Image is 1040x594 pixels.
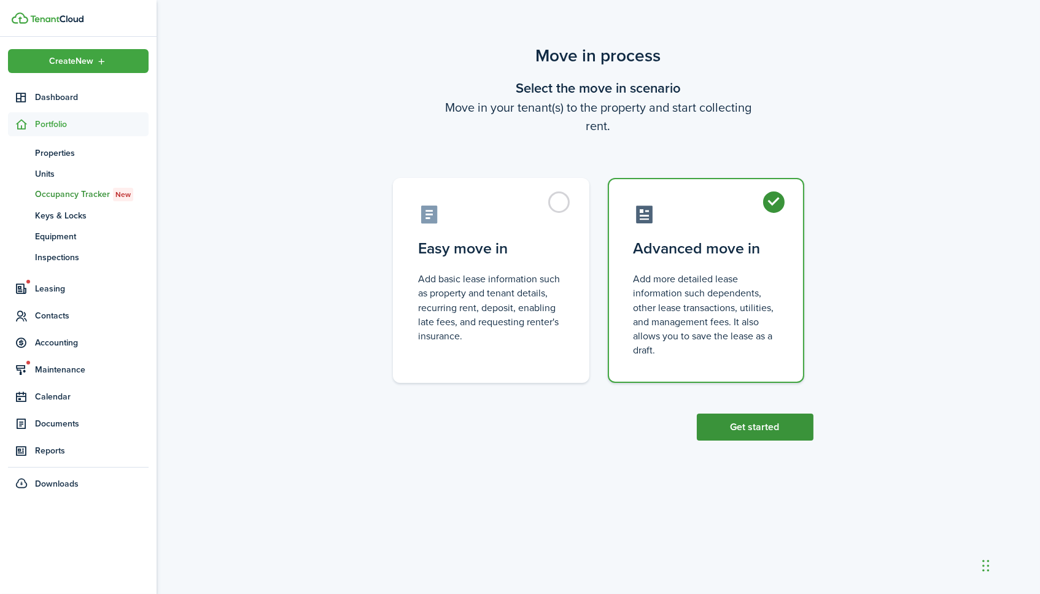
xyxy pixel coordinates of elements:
[8,49,149,73] button: Open menu
[384,43,813,69] scenario-title: Move in process
[634,272,778,357] control-radio-card-description: Add more detailed lease information such dependents, other lease transactions, utilities, and man...
[50,57,94,66] span: Create New
[8,439,149,463] a: Reports
[35,417,149,430] span: Documents
[35,118,149,131] span: Portfolio
[35,363,149,376] span: Maintenance
[8,85,149,109] a: Dashboard
[8,142,149,163] a: Properties
[35,336,149,349] span: Accounting
[35,444,149,457] span: Reports
[8,226,149,247] a: Equipment
[8,247,149,268] a: Inspections
[419,237,564,260] control-radio-card-title: Easy move in
[35,147,149,160] span: Properties
[12,12,28,24] img: TenantCloud
[35,251,149,264] span: Inspections
[697,414,813,441] button: Get started
[115,189,131,200] span: New
[35,209,149,222] span: Keys & Locks
[35,309,149,322] span: Contacts
[8,163,149,184] a: Units
[35,168,149,180] span: Units
[35,282,149,295] span: Leasing
[384,78,813,98] wizard-step-header-title: Select the move in scenario
[419,272,564,343] control-radio-card-description: Add basic lease information such as property and tenant details, recurring rent, deposit, enablin...
[35,188,149,201] span: Occupancy Tracker
[8,184,149,205] a: Occupancy TrackerNew
[8,205,149,226] a: Keys & Locks
[35,390,149,403] span: Calendar
[35,477,79,490] span: Downloads
[35,230,149,243] span: Equipment
[634,237,778,260] control-radio-card-title: Advanced move in
[979,535,1040,594] iframe: Chat Widget
[30,15,83,23] img: TenantCloud
[35,91,149,104] span: Dashboard
[982,547,990,584] div: Drag
[384,98,813,135] wizard-step-header-description: Move in your tenant(s) to the property and start collecting rent.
